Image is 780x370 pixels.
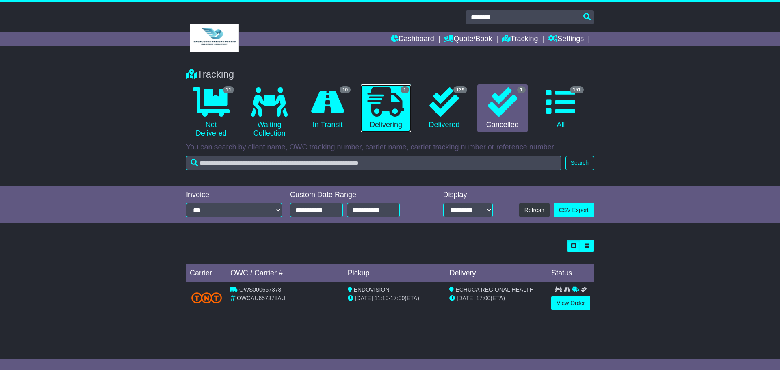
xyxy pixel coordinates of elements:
[476,295,490,301] span: 17:00
[449,294,544,303] div: (ETA)
[290,190,420,199] div: Custom Date Range
[237,295,286,301] span: OWCAU657378AU
[548,264,594,282] td: Status
[186,190,282,199] div: Invoice
[390,295,405,301] span: 17:00
[186,264,227,282] td: Carrier
[455,286,533,293] span: ECHUCA REGIONAL HEALTH
[502,32,538,46] a: Tracking
[536,84,586,132] a: 151 All
[223,86,234,93] span: 11
[419,84,469,132] a: 139 Delivered
[191,292,222,303] img: TNT_Domestic.png
[401,86,409,93] span: 1
[554,203,594,217] a: CSV Export
[186,84,236,141] a: 11 Not Delivered
[446,264,548,282] td: Delivery
[186,143,594,152] p: You can search by client name, OWC tracking number, carrier name, carrier tracking number or refe...
[375,295,389,301] span: 11:10
[182,69,598,80] div: Tracking
[344,264,446,282] td: Pickup
[227,264,344,282] td: OWC / Carrier #
[477,84,527,132] a: 1 Cancelled
[361,84,411,132] a: 1 Delivering
[239,286,282,293] span: OWS000657378
[244,84,294,141] a: Waiting Collection
[519,203,550,217] button: Refresh
[303,84,353,132] a: 10 In Transit
[354,286,390,293] span: ENDOVISION
[548,32,584,46] a: Settings
[551,296,590,310] a: View Order
[565,156,594,170] button: Search
[517,86,526,93] span: 1
[340,86,351,93] span: 10
[355,295,373,301] span: [DATE]
[443,190,493,199] div: Display
[391,32,434,46] a: Dashboard
[453,86,467,93] span: 139
[457,295,474,301] span: [DATE]
[444,32,492,46] a: Quote/Book
[348,294,443,303] div: - (ETA)
[570,86,584,93] span: 151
